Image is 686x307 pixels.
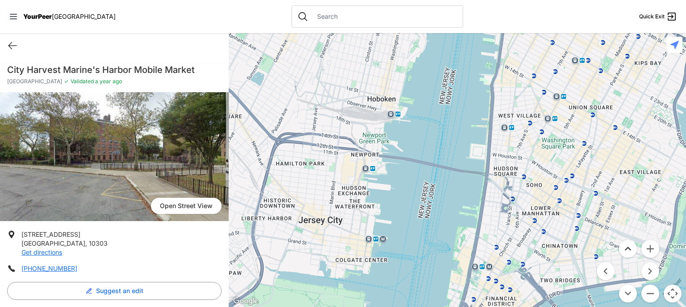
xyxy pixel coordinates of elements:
span: [GEOGRAPHIC_DATA] [52,13,116,20]
span: [GEOGRAPHIC_DATA] [21,239,85,247]
span: YourPeer [23,13,52,20]
a: Get directions [21,248,62,256]
input: Search [312,12,457,21]
button: Suggest an edit [7,282,222,300]
button: Powiększ [641,240,659,258]
h1: City Harvest Marine's Harbor Mobile Market [7,64,222,76]
span: [STREET_ADDRESS] [21,230,80,238]
button: Sterowanie kamerą na mapie [664,285,682,303]
span: a year ago [94,78,122,85]
button: Przesuń w prawo [641,262,659,280]
span: , [85,239,87,247]
span: ✓ [64,78,69,85]
a: [PHONE_NUMBER] [21,264,77,272]
button: Przesuń w lewo [597,262,615,280]
button: Przesuń w górę [619,240,637,258]
a: Quick Exit [639,11,677,22]
span: Suggest an edit [96,286,143,295]
span: 10303 [89,239,108,247]
button: Przesuń w dół [619,285,637,303]
img: Google [231,295,260,307]
button: Pomniejsz [641,285,659,303]
span: Open Street View [151,198,222,214]
span: Validated [71,78,94,85]
span: [GEOGRAPHIC_DATA] [7,78,62,85]
a: YourPeer[GEOGRAPHIC_DATA] [23,14,116,19]
span: Quick Exit [639,13,665,20]
a: Pokaż ten obszar w Mapach Google (otwiera się w nowym oknie) [231,295,260,307]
